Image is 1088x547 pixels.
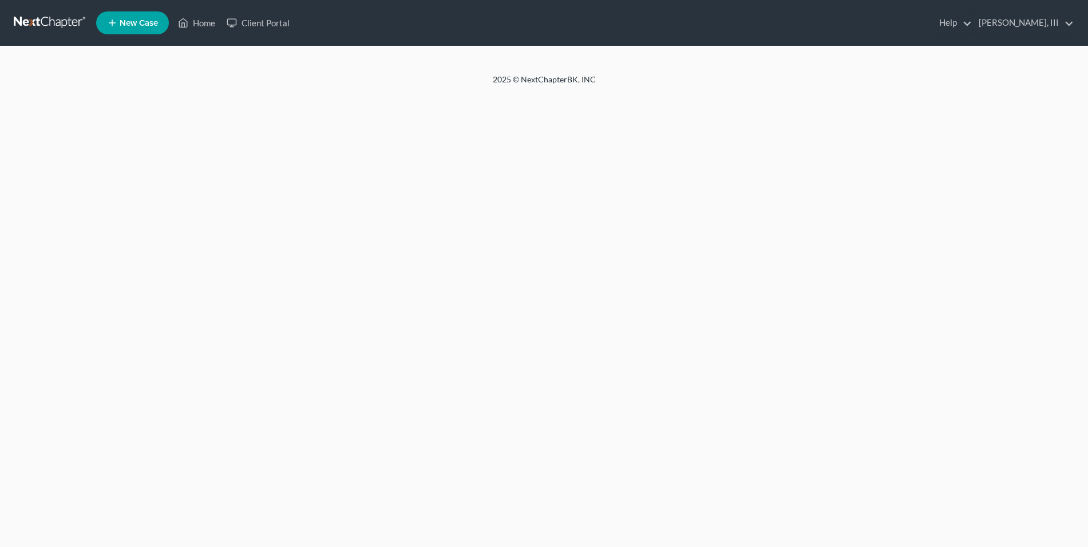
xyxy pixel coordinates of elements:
[933,13,972,33] a: Help
[218,74,871,94] div: 2025 © NextChapterBK, INC
[96,11,169,34] new-legal-case-button: New Case
[221,13,295,33] a: Client Portal
[172,13,221,33] a: Home
[973,13,1074,33] a: [PERSON_NAME], III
